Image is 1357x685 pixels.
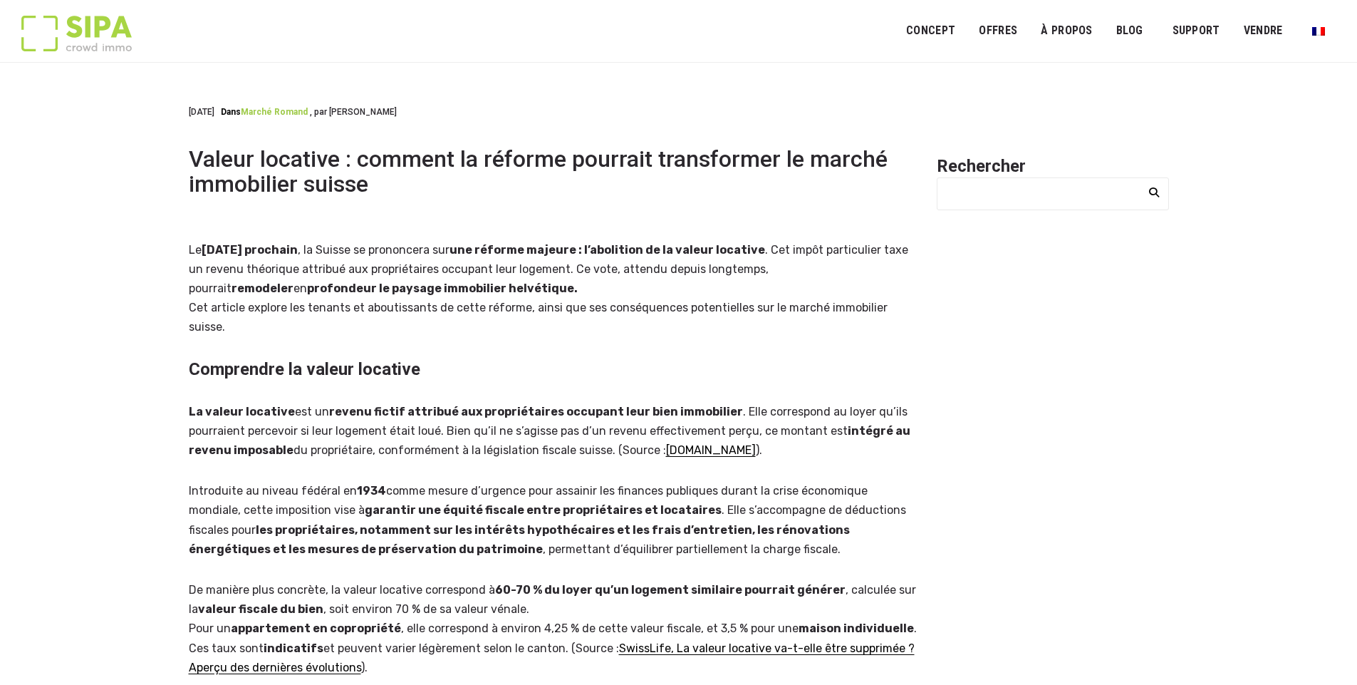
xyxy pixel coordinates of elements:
[310,107,397,117] span: , par [PERSON_NAME]
[307,282,578,295] strong: profondeur le paysage immobilier helvétique.
[666,443,756,457] a: [DOMAIN_NAME]
[1234,15,1292,47] a: VENDRE
[189,642,915,674] a: SwissLife, La valeur locative va-t-elle être supprimée ? Aperçu des dernières évolutions
[189,580,920,677] p: De manière plus concrète, la valeur locative correspond à , calculée sur la , soit environ 70 % d...
[1031,15,1102,47] a: À PROPOS
[495,583,846,597] strong: 60-70 % du loyer qu’un logement similaire pourrait générer
[969,15,1026,47] a: OFFRES
[357,484,386,498] strong: 1934
[202,243,298,257] strong: [DATE] prochain
[231,622,401,635] strong: appartement en copropriété
[21,16,132,51] img: Logo
[189,147,920,197] h1: Valeur locative : comment la réforme pourrait transformer le marché immobilier suisse
[189,359,920,381] h2: Comprendre la valeur locative
[897,15,965,47] a: Concept
[232,282,293,295] strong: remodeler
[937,155,1169,177] h2: Rechercher
[241,107,308,117] a: Marché romand
[906,13,1336,48] nav: Menu principal
[799,622,914,635] strong: maison individuelle
[189,402,920,460] p: est un . Elle correspond au loyer qu’ils pourraient percevoir si leur logement était loué. Bien q...
[1303,17,1334,44] a: Passer à
[1312,27,1325,36] img: Français
[189,405,295,418] strong: La valeur locative
[329,405,743,418] strong: revenu fictif attribué aux propriétaires occupant leur bien immobilier
[264,642,323,655] strong: indicatifs
[189,481,920,559] p: Introduite au niveau fédéral en comme mesure d’urgence pour assainir les finances publiques duran...
[221,107,241,117] span: Dans
[189,240,920,337] p: Le , la Suisse se prononcera sur . Cet impôt particulier taxe un revenu théorique attribué aux pr...
[189,105,397,118] div: [DATE]
[365,503,722,517] strong: garantir une équité fiscale entre propriétaires et locataires
[1163,15,1229,47] a: SUPPORT
[1107,15,1153,47] a: Blog
[449,243,765,257] strong: une réforme majeure : l’abolition de la valeur locative
[198,602,323,616] strong: valeur fiscale du bien
[189,523,850,556] strong: les propriétaires, notamment sur les intérêts hypothécaires et les frais d’entretien, les rénovat...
